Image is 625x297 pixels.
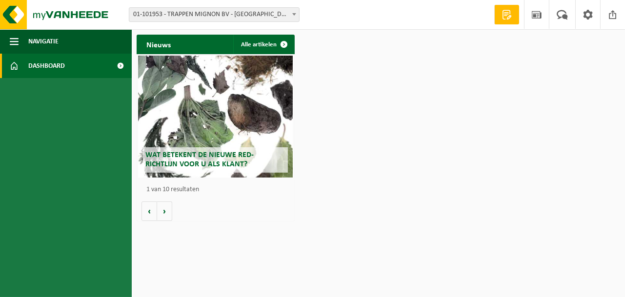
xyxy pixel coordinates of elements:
h2: Nieuws [137,35,181,54]
span: Dashboard [28,54,65,78]
span: 01-101953 - TRAPPEN MIGNON BV - GERAARDSBERGEN [129,8,299,21]
button: Vorige [141,201,157,221]
span: Navigatie [28,29,59,54]
a: Alle artikelen [233,35,294,54]
a: Wat betekent de nieuwe RED-richtlijn voor u als klant? [138,56,293,178]
span: 01-101953 - TRAPPEN MIGNON BV - GERAARDSBERGEN [129,7,300,22]
button: Volgende [157,201,172,221]
p: 1 van 10 resultaten [146,186,290,193]
span: Wat betekent de nieuwe RED-richtlijn voor u als klant? [145,151,254,168]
